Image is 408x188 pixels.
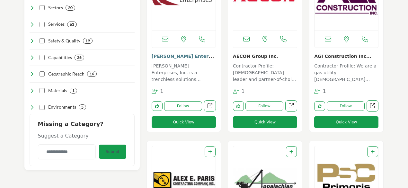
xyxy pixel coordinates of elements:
[233,61,297,84] a: Contractor Profile: [DEMOGRAPHIC_DATA] leader and partner-of-choice in construction and infrastru...
[48,71,84,77] h4: Geographic Reach: Extensive coverage across various regions, states, and territories to meet clie...
[67,22,77,27] div: 63 Results For Services
[87,71,97,77] div: 16 Results For Geographic Reach
[85,39,90,43] b: 19
[233,63,297,84] p: Contractor Profile: [DEMOGRAPHIC_DATA] leader and partner-of-choice in construction and infrastru...
[152,61,216,84] a: [PERSON_NAME] Enterprises, Inc. is a trenchless solutions contractor focusing on trenchless utili...
[314,63,378,84] p: Contractor Profile: We are a gas utility [DEMOGRAPHIC_DATA] employing over 300 workers and servic...
[233,101,244,111] button: Like listing
[48,104,76,110] h4: Environments: Adaptability to diverse geographical, topographical, and environmental conditions f...
[367,100,378,112] a: Open agi-construction-inc in new tab
[38,121,126,132] h2: Missing a Category?
[48,4,63,11] h4: Sectors: Serving multiple industries, including oil & gas, water, sewer, electric power, and tele...
[242,88,245,94] span: 1
[152,63,216,84] p: [PERSON_NAME] Enterprises, Inc. is a trenchless solutions contractor focusing on trenchless utili...
[68,5,73,10] b: 20
[75,55,84,60] div: 26 Results For Capabilities
[233,116,297,128] button: Quick View
[48,38,80,44] h4: Safety & Quality: Unwavering commitment to ensuring the highest standards of safety, compliance, ...
[48,21,65,27] h4: Services: Comprehensive offerings for pipeline construction, maintenance, and repair across vario...
[285,100,297,112] a: Open aecon-utilities-ltd in new tab
[70,22,74,27] b: 63
[314,54,371,59] a: AGI Construction Inc...
[233,88,245,95] div: Followers
[208,149,212,154] a: Add To List
[233,53,297,59] h3: AECON Group Inc.
[314,53,378,59] h3: AGI Construction Inc.
[81,105,84,110] b: 5
[323,88,326,94] span: 1
[160,88,163,94] span: 1
[314,88,326,95] div: Followers
[90,72,94,76] b: 16
[40,5,45,10] input: Select Sectors checkbox
[314,101,325,111] button: Like listing
[77,55,82,60] b: 26
[40,88,45,93] input: Select Materials checkbox
[371,149,375,154] a: Add To List
[152,116,216,128] button: Quick View
[79,104,86,110] div: 5 Results For Environments
[245,101,283,111] button: Follow
[83,38,93,44] div: 19 Results For Safety & Quality
[204,100,216,112] a: Open aaron-enterprises-inc in new tab
[48,54,72,61] h4: Capabilities: Specialized skills and equipment for executing complex projects using advanced tech...
[164,101,202,111] button: Follow
[40,71,45,76] input: Select Geographic Reach checkbox
[289,149,293,154] a: Add To List
[40,55,45,60] input: Select Capabilities checkbox
[70,88,77,94] div: 1 Results For Materials
[48,87,67,94] h4: Materials: Expertise in handling, fabricating, and installing a wide range of pipeline materials ...
[72,88,75,93] b: 1
[233,54,278,59] a: AECON Group Inc.
[40,105,45,110] input: Select Environments checkbox
[66,5,75,11] div: 20 Results For Sectors
[314,116,378,128] button: Quick View
[314,61,378,84] a: Contractor Profile: We are a gas utility [DEMOGRAPHIC_DATA] employing over 300 workers and servic...
[152,101,163,111] button: Like listing
[99,145,126,159] button: Submit
[152,53,216,59] h3: Aaron Enterprises Inc.
[40,22,45,27] input: Select Services checkbox
[38,133,89,139] span: Suggest a Category
[152,88,164,95] div: Followers
[327,101,365,111] button: Follow
[40,38,45,43] input: Select Safety & Quality checkbox
[38,144,96,159] input: Category Name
